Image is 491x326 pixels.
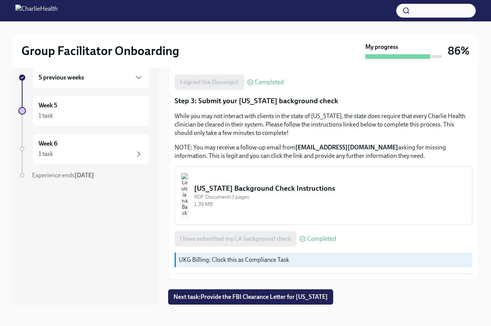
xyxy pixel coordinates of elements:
[39,101,57,110] h6: Week 5
[448,44,470,58] h3: 86%
[175,96,472,106] p: Step 3: Submit your [US_STATE] background check
[175,166,472,225] button: [US_STATE] Background Check InstructionsPDF Document•3 pages1.39 MB
[39,150,53,158] div: 1 task
[39,73,84,82] h6: 5 previous weeks
[173,293,328,301] span: Next task : Provide the FBI Clearance Letter for [US_STATE]
[365,43,398,51] strong: My progress
[21,43,179,58] h2: Group Facilitator Onboarding
[15,5,58,17] img: CharlieHealth
[175,143,472,160] p: NOTE: You may receive a follow-up email from asking for missing information. This is legit and yo...
[194,193,466,201] div: PDF Document • 3 pages
[255,79,284,85] span: Completed
[194,183,466,193] div: [US_STATE] Background Check Instructions
[32,172,94,179] span: Experience ends
[32,66,150,89] div: 5 previous weeks
[181,173,188,219] img: Louisiana Background Check Instructions
[39,139,57,148] h6: Week 6
[194,201,466,208] div: 1.39 MB
[18,95,150,127] a: Week 51 task
[179,256,469,264] p: UKG Billing: Clock this as Compliance Task
[295,144,398,151] strong: [EMAIL_ADDRESS][DOMAIN_NAME]
[39,112,53,120] div: 1 task
[75,172,94,179] strong: [DATE]
[175,112,472,137] p: While you may not interact with clients in the state of [US_STATE], the state does require that e...
[307,236,336,242] span: Completed
[18,133,150,165] a: Week 61 task
[168,289,333,305] button: Next task:Provide the FBI Clearance Letter for [US_STATE]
